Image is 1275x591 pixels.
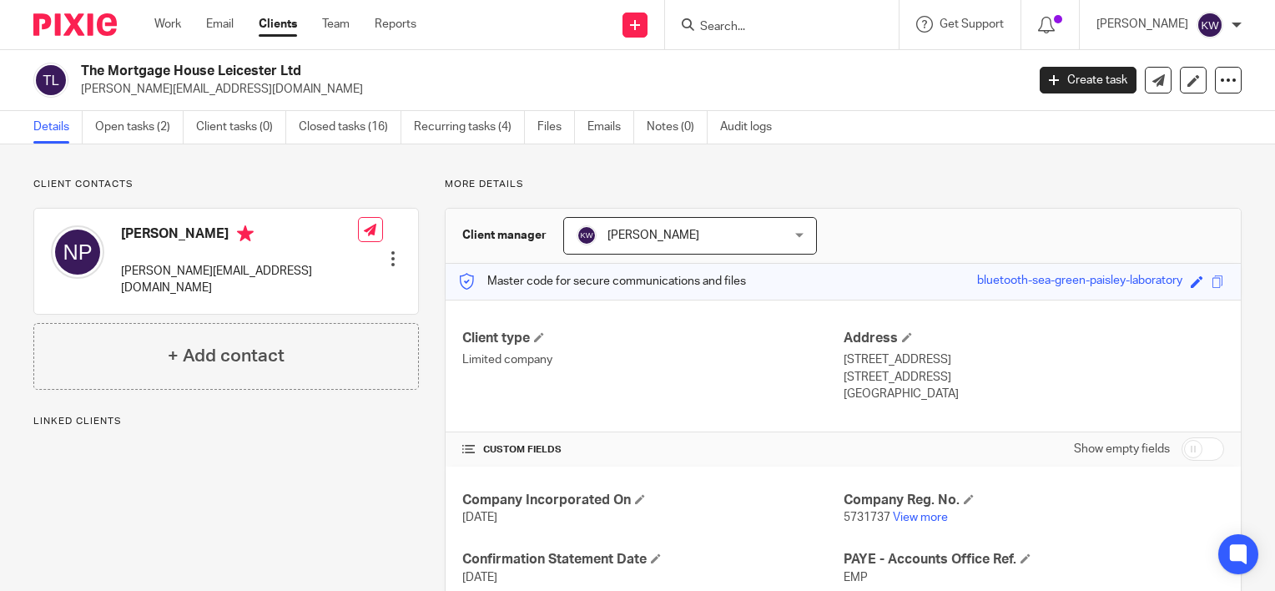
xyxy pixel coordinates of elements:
img: svg%3E [51,225,104,279]
p: [PERSON_NAME] [1096,16,1188,33]
h4: Company Incorporated On [462,492,843,509]
a: Audit logs [720,111,784,144]
h3: Client manager [462,227,547,244]
h4: Company Reg. No. [844,492,1224,509]
span: [PERSON_NAME] [607,230,699,241]
a: Team [322,16,350,33]
a: Files [537,111,575,144]
p: Linked clients [33,415,419,428]
label: Show empty fields [1074,441,1170,457]
h4: CUSTOM FIELDS [462,443,843,457]
a: Reports [375,16,416,33]
p: Master code for secure communications and files [458,273,746,290]
a: Create task [1040,67,1136,93]
i: Primary [237,225,254,242]
img: Pixie [33,13,117,36]
a: Recurring tasks (4) [414,111,525,144]
input: Search [698,20,849,35]
span: [DATE] [462,512,497,523]
h4: Confirmation Statement Date [462,551,843,568]
a: Work [154,16,181,33]
span: Get Support [940,18,1004,30]
p: [STREET_ADDRESS] [844,369,1224,386]
p: Client contacts [33,178,419,191]
p: [GEOGRAPHIC_DATA] [844,386,1224,402]
img: svg%3E [33,63,68,98]
span: EMP [844,572,868,583]
a: Client tasks (0) [196,111,286,144]
img: svg%3E [1197,12,1223,38]
h4: [PERSON_NAME] [121,225,358,246]
a: Clients [259,16,297,33]
h4: + Add contact [168,343,285,369]
a: Open tasks (2) [95,111,184,144]
p: [STREET_ADDRESS] [844,351,1224,368]
h2: The Mortgage House Leicester Ltd [81,63,828,80]
p: [PERSON_NAME][EMAIL_ADDRESS][DOMAIN_NAME] [81,81,1015,98]
div: bluetooth-sea-green-paisley-laboratory [977,272,1182,291]
a: View more [893,512,948,523]
p: More details [445,178,1242,191]
a: Notes (0) [647,111,708,144]
span: [DATE] [462,572,497,583]
p: [PERSON_NAME][EMAIL_ADDRESS][DOMAIN_NAME] [121,263,358,297]
img: svg%3E [577,225,597,245]
a: Closed tasks (16) [299,111,401,144]
h4: Address [844,330,1224,347]
a: Email [206,16,234,33]
h4: Client type [462,330,843,347]
a: Details [33,111,83,144]
h4: PAYE - Accounts Office Ref. [844,551,1224,568]
span: 5731737 [844,512,890,523]
a: Emails [587,111,634,144]
p: Limited company [462,351,843,368]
